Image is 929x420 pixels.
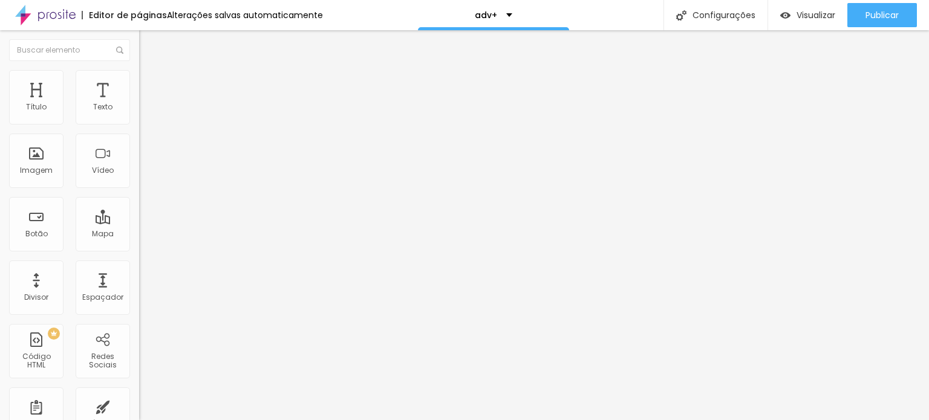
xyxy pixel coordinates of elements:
div: Divisor [24,293,48,302]
img: view-1.svg [780,10,790,21]
span: Publicar [865,10,899,20]
p: adv+ [475,11,497,19]
div: Alterações salvas automaticamente [167,11,323,19]
img: Icone [116,47,123,54]
div: Espaçador [82,293,123,302]
div: Código HTML [12,352,60,370]
input: Buscar elemento [9,39,130,61]
span: Visualizar [797,10,835,20]
iframe: Editor [139,30,929,420]
div: Vídeo [92,166,114,175]
div: Título [26,103,47,111]
div: Redes Sociais [79,352,126,370]
div: Botão [25,230,48,238]
img: Icone [676,10,686,21]
button: Visualizar [768,3,847,27]
div: Imagem [20,166,53,175]
div: Texto [93,103,112,111]
div: Mapa [92,230,114,238]
button: Publicar [847,3,917,27]
div: Editor de páginas [82,11,167,19]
